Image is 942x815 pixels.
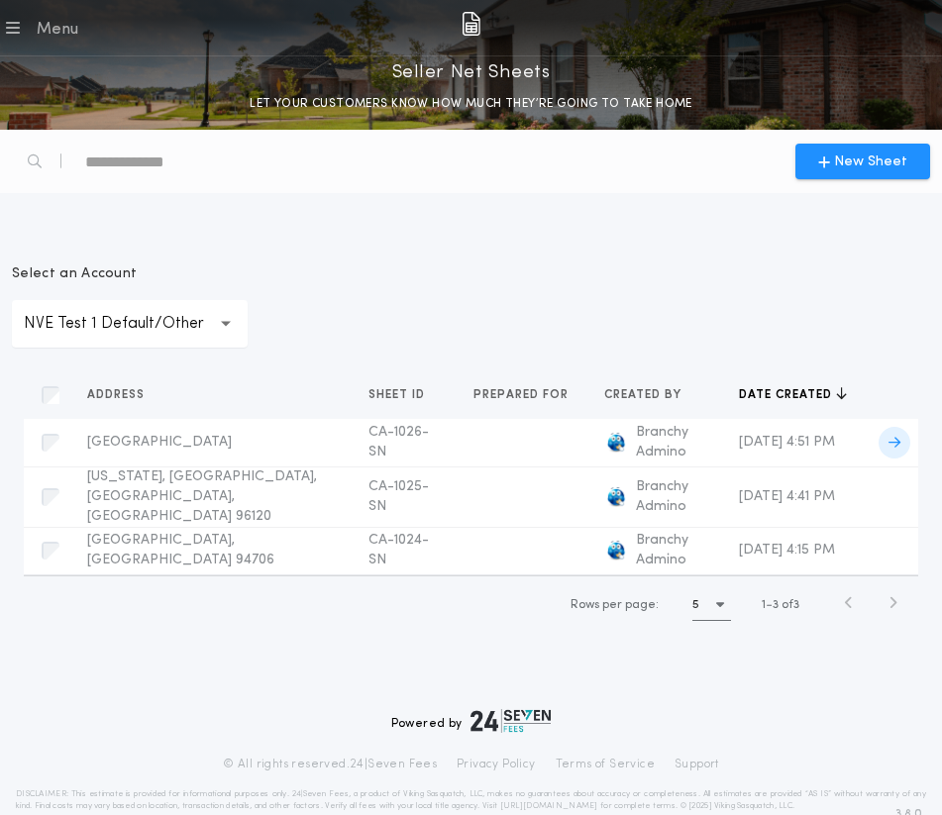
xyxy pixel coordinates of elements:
span: 1 [762,599,766,611]
button: 5 [692,589,731,621]
h1: 5 [692,595,699,615]
span: Prepared for [473,387,573,403]
span: [DATE] 4:41 PM [739,489,835,504]
p: Seller Net Sheets [392,56,551,88]
span: [DATE] 4:15 PM [739,543,835,558]
span: Branchy Admino [636,423,707,462]
span: [US_STATE], [GEOGRAPHIC_DATA], [GEOGRAPHIC_DATA], [GEOGRAPHIC_DATA] 96120 [87,469,317,524]
a: [URL][DOMAIN_NAME] [500,802,598,810]
span: Date created [739,387,836,403]
img: img [462,12,480,36]
span: of 3 [782,596,799,614]
span: CA-1026-SN [368,425,429,459]
p: NVE Test 1 Default/Other [24,312,236,336]
button: Sheet ID [368,385,440,405]
span: Address [87,387,149,403]
span: Sheet ID [368,387,429,403]
button: Date created [739,385,847,405]
span: Branchy Admino [636,531,707,570]
a: Privacy Policy [457,757,536,772]
p: © All rights reserved. 24|Seven Fees [223,757,437,772]
span: 3 [773,599,779,611]
span: [GEOGRAPHIC_DATA] [87,435,232,450]
p: LET YOUR CUSTOMERS KNOW HOW MUCH THEY’RE GOING TO TAKE HOME [250,94,692,114]
img: logo [604,485,628,509]
p: Select an Account [12,264,248,284]
div: Powered by [391,709,552,733]
span: Branchy Admino [636,477,707,517]
span: [GEOGRAPHIC_DATA], [GEOGRAPHIC_DATA] 94706 [87,533,274,567]
button: New Sheet [795,144,930,179]
div: Menu [36,18,78,42]
a: Support [675,757,719,772]
img: logo [471,709,552,733]
button: Created by [604,385,696,405]
span: Rows per page: [571,599,659,611]
button: NVE Test 1 Default/Other [12,300,248,348]
img: logo [604,539,628,562]
img: logo [604,431,628,455]
span: [DATE] 4:51 PM [739,435,835,450]
button: Address [87,385,159,405]
p: DISCLAIMER: This estimate is provided for informational purposes only. 24|Seven Fees, a product o... [16,788,926,812]
span: Created by [604,387,685,403]
span: New Sheet [834,152,907,172]
span: CA-1024-SN [368,533,429,567]
span: CA-1025-SN [368,479,429,514]
a: Terms of Service [556,757,655,772]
